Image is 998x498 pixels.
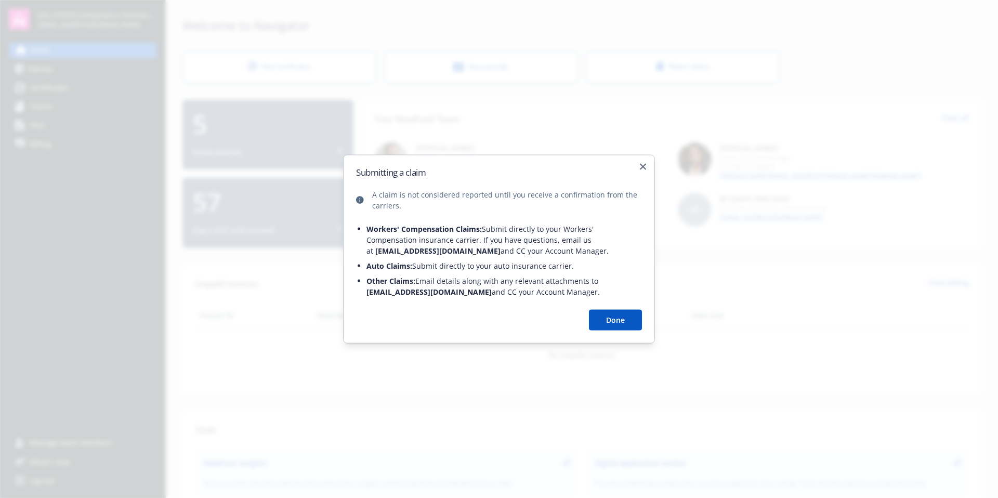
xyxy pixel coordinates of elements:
[366,276,600,297] span: Email details along with any relevant attachments to and CC your Account Manager.
[366,261,574,271] span: Submit directly to your auto insurance carrier.
[366,224,609,256] span: Submit directly to your Workers' Compensation insurance carrier. If you have questions, email us ...
[375,246,501,256] span: [EMAIL_ADDRESS][DOMAIN_NAME]
[366,261,412,271] span: Auto Claims:
[366,287,492,297] span: [EMAIL_ADDRESS][DOMAIN_NAME]
[366,224,482,234] span: Workers' Compensation Claims:
[589,310,642,331] button: Done
[356,168,642,177] h2: Submitting a claim
[366,276,415,286] span: Other Claims:
[372,189,642,211] span: A claim is not considered reported until you receive a confirmation from the carriers.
